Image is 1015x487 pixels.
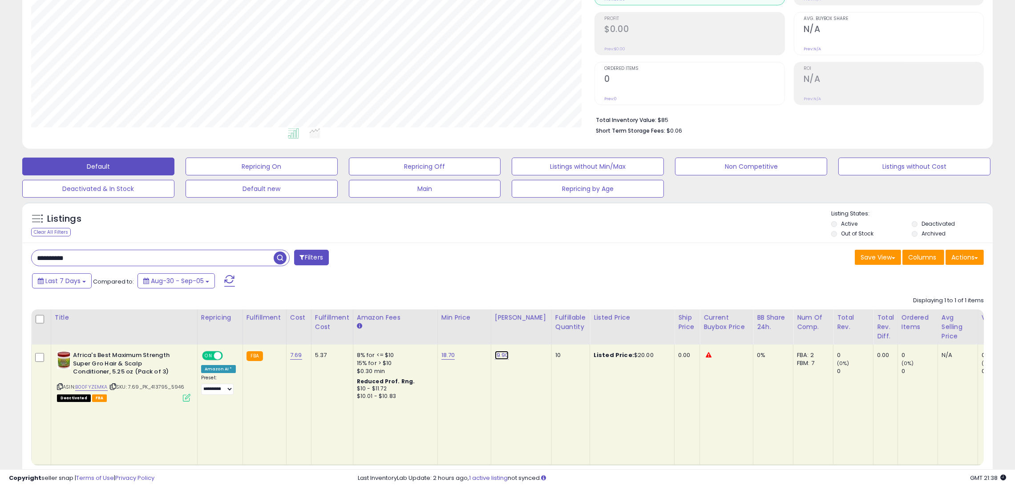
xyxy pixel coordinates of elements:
[441,313,487,322] div: Min Price
[970,474,1006,482] span: 2025-09-15 21:38 GMT
[797,351,826,359] div: FBA: 2
[290,351,302,360] a: 7.69
[678,313,696,332] div: Ship Price
[837,313,869,332] div: Total Rev.
[151,276,204,285] span: Aug-30 - Sep-05
[512,180,664,198] button: Repricing by Age
[982,313,1014,322] div: Velocity
[349,180,501,198] button: Main
[47,213,81,225] h5: Listings
[667,126,682,135] span: $0.06
[512,158,664,175] button: Listings without Min/Max
[22,180,174,198] button: Deactivated & In Stock
[57,351,71,369] img: 41PiF0D+R4S._SL40_.jpg
[357,313,434,322] div: Amazon Fees
[93,277,134,286] span: Compared to:
[495,313,548,322] div: [PERSON_NAME]
[804,74,983,86] h2: N/A
[596,116,656,124] b: Total Inventory Value:
[757,351,786,359] div: 0%
[797,359,826,367] div: FBM: 7
[92,394,107,402] span: FBA
[357,377,415,385] b: Reduced Prof. Rng.
[596,127,665,134] b: Short Term Storage Fees:
[201,313,239,322] div: Repricing
[57,394,91,402] span: All listings that are unavailable for purchase on Amazon for any reason other than out-of-stock
[604,96,617,101] small: Prev: 0
[837,351,873,359] div: 0
[841,230,873,237] label: Out of Stock
[922,230,946,237] label: Archived
[357,322,362,330] small: Amazon Fees.
[902,360,914,367] small: (0%)
[804,24,983,36] h2: N/A
[45,276,81,285] span: Last 7 Days
[982,360,994,367] small: (0%)
[804,46,821,52] small: Prev: N/A
[137,273,215,288] button: Aug-30 - Sep-05
[290,313,307,322] div: Cost
[469,474,508,482] a: 1 active listing
[604,66,784,71] span: Ordered Items
[804,16,983,21] span: Avg. Buybox Share
[942,351,971,359] div: N/A
[678,351,693,359] div: 0.00
[495,351,509,360] a: 19.90
[247,313,283,322] div: Fulfillment
[201,365,236,373] div: Amazon AI *
[357,367,431,375] div: $0.30 min
[594,351,667,359] div: $20.00
[9,474,154,483] div: seller snap | |
[315,351,346,359] div: 5.37
[831,210,993,218] p: Listing States:
[604,16,784,21] span: Profit
[357,385,431,393] div: $10 - $11.72
[555,313,586,332] div: Fulfillable Quantity
[357,351,431,359] div: 8% for <= $10
[9,474,41,482] strong: Copyright
[908,253,936,262] span: Columns
[73,351,181,378] b: Africa's Best Maximum Strength Super Gro Hair & Scalp Conditioner, 5.25 oz (Pack of 3)
[555,351,583,359] div: 10
[877,313,894,341] div: Total Rev. Diff.
[604,24,784,36] h2: $0.00
[294,250,329,265] button: Filters
[222,352,236,360] span: OFF
[855,250,901,265] button: Save View
[186,180,338,198] button: Default new
[804,66,983,71] span: ROI
[57,351,190,401] div: ASIN:
[877,351,891,359] div: 0.00
[837,360,849,367] small: (0%)
[201,375,236,394] div: Preset:
[902,313,934,332] div: Ordered Items
[675,158,827,175] button: Non Competitive
[604,74,784,86] h2: 0
[797,313,829,332] div: Num of Comp.
[22,158,174,175] button: Default
[358,474,1006,483] div: Last InventoryLab Update: 2 hours ago, not synced.
[596,114,977,125] li: $85
[594,313,671,322] div: Listed Price
[441,351,455,360] a: 18.70
[838,158,991,175] button: Listings without Cost
[804,96,821,101] small: Prev: N/A
[913,296,984,305] div: Displaying 1 to 1 of 1 items
[837,367,873,375] div: 0
[357,393,431,400] div: $10.01 - $10.83
[203,352,214,360] span: ON
[841,220,857,227] label: Active
[109,383,184,390] span: | SKU: 7.69_PK_413795_5946
[247,351,263,361] small: FBA
[942,313,974,341] div: Avg Selling Price
[757,313,789,332] div: BB Share 24h.
[349,158,501,175] button: Repricing Off
[922,220,955,227] label: Deactivated
[902,367,938,375] div: 0
[186,158,338,175] button: Repricing On
[31,228,71,236] div: Clear All Filters
[55,313,194,322] div: Title
[604,46,625,52] small: Prev: $0.00
[902,351,938,359] div: 0
[902,250,944,265] button: Columns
